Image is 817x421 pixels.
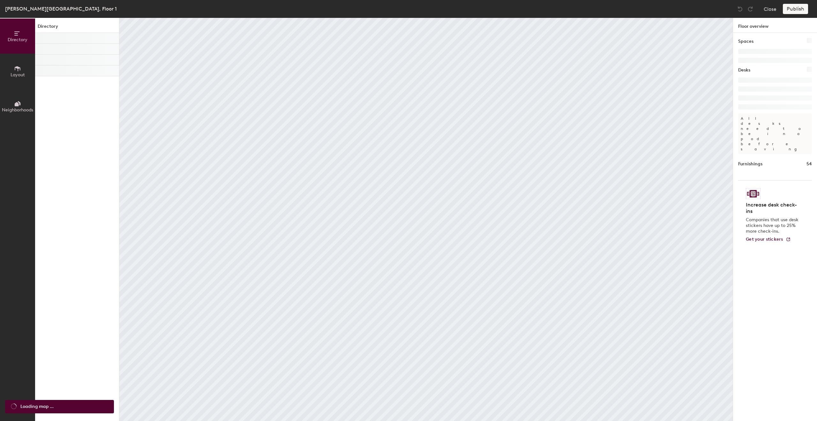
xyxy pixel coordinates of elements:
[35,23,119,33] h1: Directory
[764,4,776,14] button: Close
[119,18,733,421] canvas: Map
[746,237,783,242] span: Get your stickers
[746,237,791,242] a: Get your stickers
[746,217,800,234] p: Companies that use desk stickers have up to 25% more check-ins.
[738,38,753,45] h1: Spaces
[11,72,25,78] span: Layout
[738,113,812,154] p: All desks need to be in a pod before saving
[746,188,761,199] img: Sticker logo
[20,403,54,410] span: Loading map ...
[806,161,812,168] h1: 54
[738,67,750,74] h1: Desks
[738,161,762,168] h1: Furnishings
[733,18,817,33] h1: Floor overview
[8,37,27,42] span: Directory
[5,5,117,13] div: [PERSON_NAME][GEOGRAPHIC_DATA], Floor 1
[747,6,753,12] img: Redo
[746,202,800,214] h4: Increase desk check-ins
[2,107,33,113] span: Neighborhoods
[737,6,743,12] img: Undo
